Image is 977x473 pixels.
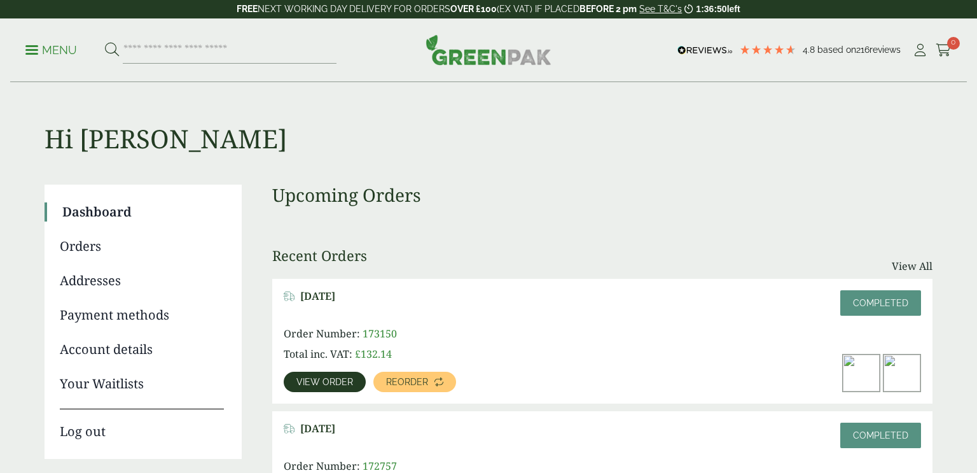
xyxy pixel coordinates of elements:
span: 173150 [363,327,397,341]
a: Orders [60,237,224,256]
img: IMG_5658-300x200.jpg [843,355,880,392]
span: 0 [947,37,960,50]
span: [DATE] [300,423,335,435]
span: 216 [856,45,870,55]
a: View order [284,372,366,392]
a: Log out [60,409,224,441]
div: 4.79 Stars [739,44,796,55]
span: 4.8 [803,45,817,55]
a: See T&C's [639,4,682,14]
a: 0 [936,41,952,60]
span: Reorder [386,378,428,386]
span: Order Number: [284,327,360,341]
span: £ [355,347,361,361]
span: View order [296,378,353,386]
p: Menu [25,43,77,58]
a: Dashboard [62,202,224,222]
h3: Upcoming Orders [272,185,932,206]
span: Completed [853,430,908,441]
img: Kraft-Bowl-500ml-with-Nachos-300x200.jpg [883,355,920,392]
i: Cart [936,44,952,57]
img: GreenPak Supplies [426,34,551,65]
span: 172757 [363,459,397,473]
span: Based on [817,45,856,55]
h3: Recent Orders [272,247,367,264]
a: Reorder [373,372,456,392]
a: Menu [25,43,77,55]
span: Order Number: [284,459,360,473]
strong: OVER £100 [450,4,497,14]
span: Total inc. VAT: [284,347,352,361]
h1: Hi [PERSON_NAME] [45,83,932,154]
a: Payment methods [60,306,224,325]
span: [DATE] [300,290,335,302]
strong: BEFORE 2 pm [579,4,637,14]
a: View All [892,258,932,274]
a: Your Waitlists [60,374,224,393]
span: 1:36:50 [696,4,726,14]
span: Completed [853,298,908,308]
span: reviews [870,45,901,55]
strong: FREE [237,4,258,14]
span: left [727,4,740,14]
a: Account details [60,340,224,359]
bdi: 132.14 [355,347,392,361]
a: Addresses [60,271,224,290]
i: My Account [912,44,928,57]
img: REVIEWS.io [677,46,733,55]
